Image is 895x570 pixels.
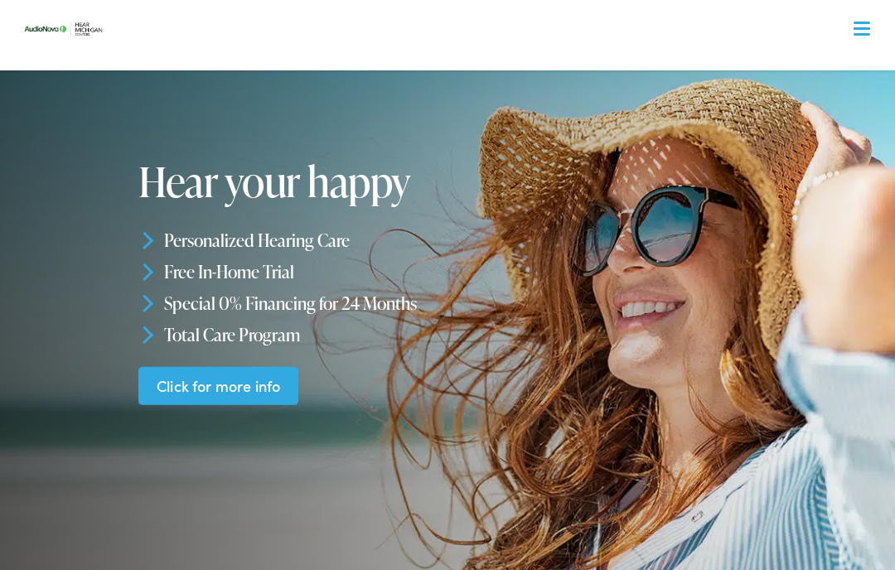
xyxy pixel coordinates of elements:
[138,158,586,204] h1: Hear your happy
[31,66,878,118] a: What We Offer
[138,287,586,319] li: Special 0% Financing for 24 Months
[138,318,586,350] li: Total Care Program
[138,256,586,287] li: Free In-Home Trial
[138,225,586,256] li: Personalized Hearing Care
[138,366,298,405] a: Click for more info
